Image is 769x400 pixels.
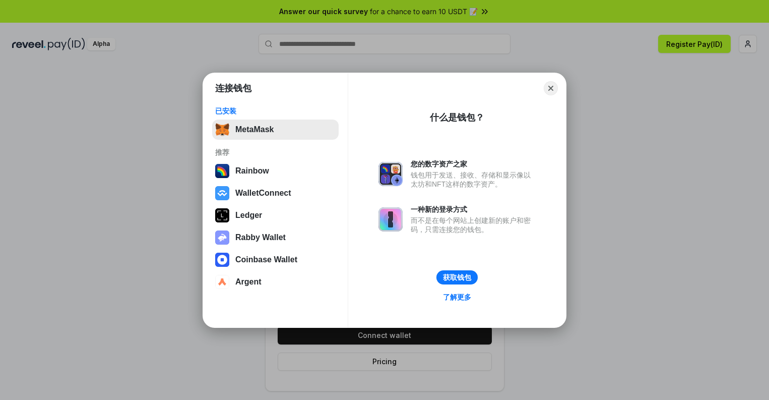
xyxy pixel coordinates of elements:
h1: 连接钱包 [215,82,251,94]
a: 了解更多 [437,291,477,304]
img: svg+xml,%3Csvg%20width%3D%22120%22%20height%3D%22120%22%20viewBox%3D%220%200%20120%20120%22%20fil... [215,164,229,178]
div: Argent [235,277,262,287]
img: svg+xml,%3Csvg%20xmlns%3D%22http%3A%2F%2Fwww.w3.org%2F2000%2Fsvg%22%20fill%3D%22none%22%20viewBox... [378,207,403,232]
button: 获取钱包 [436,270,478,284]
div: Coinbase Wallet [235,255,297,264]
div: 而不是在每个网站上创建新的账户和密码，只需连接您的钱包。 [411,216,536,234]
div: 您的数字资产之家 [411,159,536,168]
button: Argent [212,272,339,292]
img: svg+xml,%3Csvg%20fill%3D%22none%22%20height%3D%2233%22%20viewBox%3D%220%200%2035%2033%22%20width%... [215,123,229,137]
div: 获取钱包 [443,273,471,282]
button: Ledger [212,205,339,225]
div: WalletConnect [235,189,291,198]
img: svg+xml,%3Csvg%20xmlns%3D%22http%3A%2F%2Fwww.w3.org%2F2000%2Fsvg%22%20fill%3D%22none%22%20viewBox... [378,162,403,186]
div: 推荐 [215,148,336,157]
img: svg+xml,%3Csvg%20width%3D%2228%22%20height%3D%2228%22%20viewBox%3D%220%200%2028%2028%22%20fill%3D... [215,186,229,200]
div: 了解更多 [443,293,471,302]
img: svg+xml,%3Csvg%20xmlns%3D%22http%3A%2F%2Fwww.w3.org%2F2000%2Fsvg%22%20fill%3D%22none%22%20viewBox... [215,231,229,245]
button: Rabby Wallet [212,227,339,248]
div: 什么是钱包？ [430,111,484,124]
div: Ledger [235,211,262,220]
div: Rabby Wallet [235,233,286,242]
div: 钱包用于发送、接收、存储和显示像以太坊和NFT这样的数字资产。 [411,170,536,189]
button: Close [544,81,558,95]
div: Rainbow [235,166,269,176]
button: WalletConnect [212,183,339,203]
div: MetaMask [235,125,274,134]
button: MetaMask [212,120,339,140]
img: svg+xml,%3Csvg%20xmlns%3D%22http%3A%2F%2Fwww.w3.org%2F2000%2Fsvg%22%20width%3D%2228%22%20height%3... [215,208,229,222]
img: svg+xml,%3Csvg%20width%3D%2228%22%20height%3D%2228%22%20viewBox%3D%220%200%2028%2028%22%20fill%3D... [215,275,229,289]
button: Coinbase Wallet [212,250,339,270]
div: 已安装 [215,106,336,116]
button: Rainbow [212,161,339,181]
div: 一种新的登录方式 [411,205,536,214]
img: svg+xml,%3Csvg%20width%3D%2228%22%20height%3D%2228%22%20viewBox%3D%220%200%2028%2028%22%20fill%3D... [215,253,229,267]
